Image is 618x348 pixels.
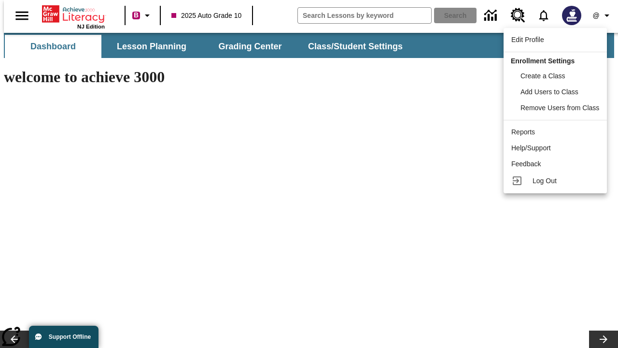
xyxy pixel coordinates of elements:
span: Add Users to Class [520,88,578,96]
span: Help/Support [511,144,551,152]
span: Create a Class [520,72,565,80]
span: Edit Profile [511,36,544,43]
span: Enrollment Settings [511,57,575,65]
span: Log Out [533,177,557,185]
span: Feedback [511,160,541,168]
span: Remove Users from Class [520,104,599,112]
span: Reports [511,128,535,136]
